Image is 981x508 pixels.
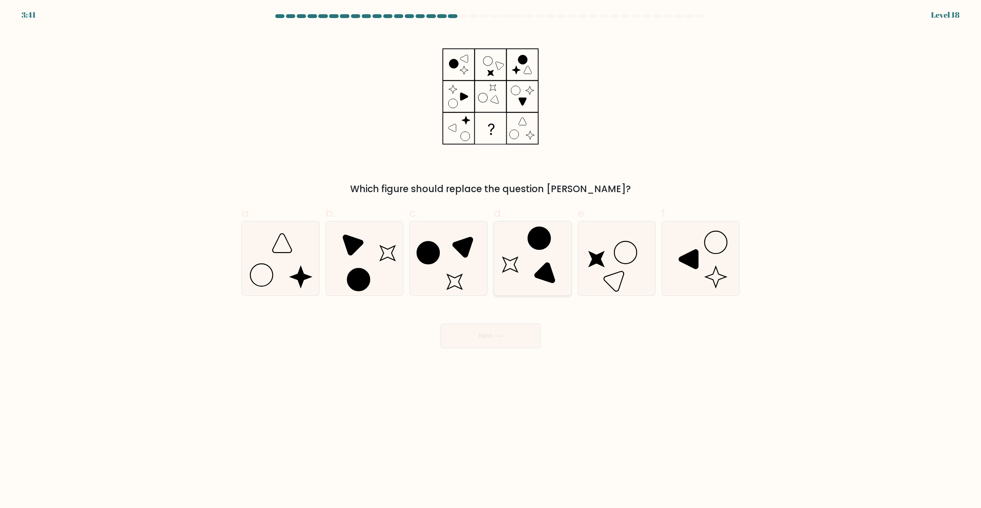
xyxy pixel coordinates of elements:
span: d. [494,206,503,221]
span: e. [578,206,586,221]
div: 3:41 [22,9,36,21]
span: f. [662,206,667,221]
div: Level 18 [931,9,959,21]
button: Next [441,324,540,348]
span: c. [409,206,418,221]
span: b. [326,206,335,221]
div: Which figure should replace the question [PERSON_NAME]? [246,182,735,196]
span: a. [241,206,251,221]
